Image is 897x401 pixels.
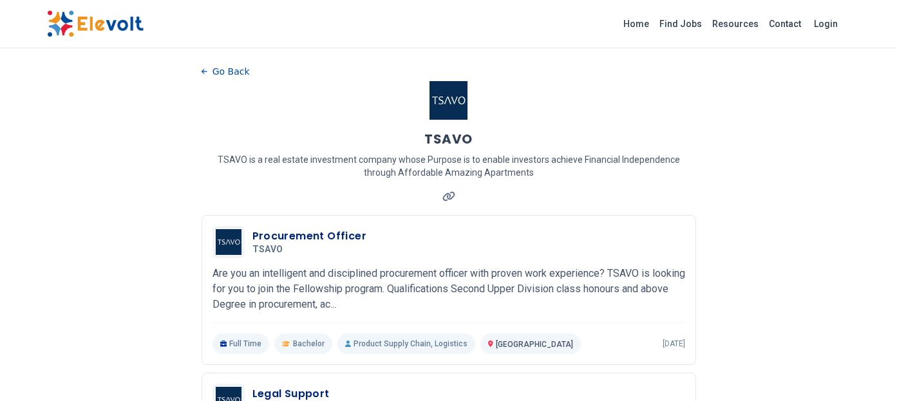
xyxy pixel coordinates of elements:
p: [DATE] [663,339,685,349]
img: Elevolt [47,10,144,37]
img: TSAVO [430,81,467,120]
a: TSAVOProcurement OfficerTSAVOAre you an intelligent and disciplined procurement officer with prov... [212,226,685,354]
a: Login [806,11,845,37]
span: Bachelor [293,339,325,349]
span: TSAVO [252,244,283,256]
h3: Procurement Officer [252,228,367,244]
p: TSAVO is a real estate investment company whose Purpose is to enable investors achieve Financial ... [202,153,696,179]
button: Go Back [202,62,250,81]
span: [GEOGRAPHIC_DATA] [496,340,573,349]
img: TSAVO [216,229,241,255]
a: Contact [764,14,806,34]
h1: TSAVO [424,130,473,148]
p: Are you an intelligent and disciplined procurement officer with proven work experience? TSAVO is ... [212,266,685,312]
p: Product Supply Chain, Logistics [337,333,475,354]
a: Home [618,14,654,34]
a: Resources [707,14,764,34]
p: Full Time [212,333,270,354]
a: Find Jobs [654,14,707,34]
